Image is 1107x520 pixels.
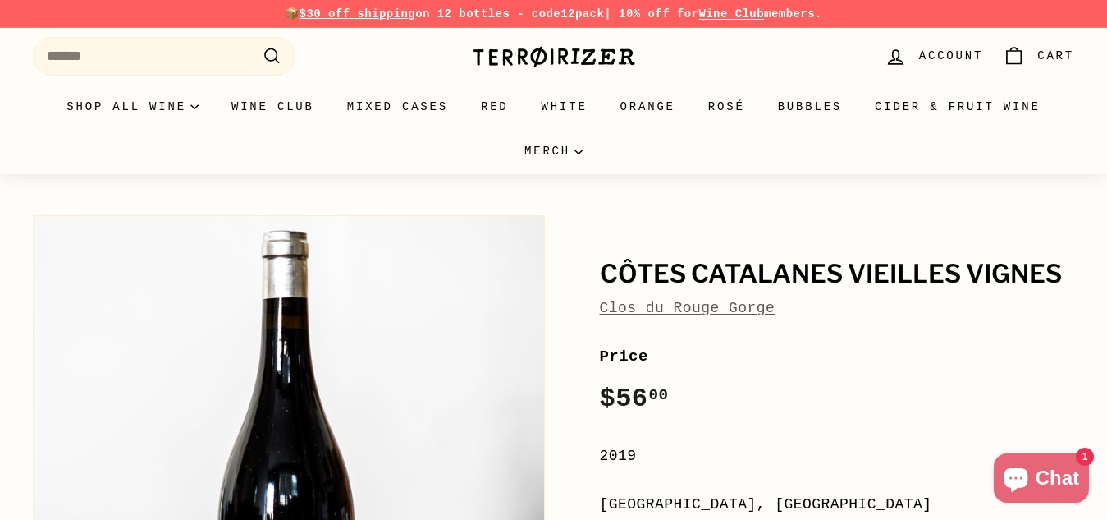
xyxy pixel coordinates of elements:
summary: Merch [508,129,599,173]
span: $56 [600,384,669,414]
a: Orange [604,85,692,129]
span: Account [919,47,983,65]
h1: Côtes Catalanes Vieilles Vignes [600,260,1075,288]
a: Red [464,85,525,129]
div: [GEOGRAPHIC_DATA], [GEOGRAPHIC_DATA] [600,493,1075,517]
summary: Shop all wine [50,85,215,129]
label: Price [600,344,1075,369]
a: Cart [993,32,1084,81]
strong: 12pack [560,7,604,21]
a: Account [875,32,993,81]
a: Mixed Cases [331,85,464,129]
a: Wine Club [698,7,764,21]
div: 2019 [600,444,1075,468]
a: Rosé [692,85,762,129]
p: 📦 on 12 bottles - code | 10% off for members. [33,5,1074,23]
span: Cart [1037,47,1074,65]
sup: 00 [648,386,668,404]
a: Clos du Rouge Gorge [600,300,775,316]
a: Cider & Fruit Wine [858,85,1057,129]
a: Wine Club [215,85,331,129]
span: $30 off shipping [300,7,416,21]
a: White [525,85,604,129]
a: Bubbles [762,85,858,129]
inbox-online-store-chat: Shopify online store chat [989,453,1094,507]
